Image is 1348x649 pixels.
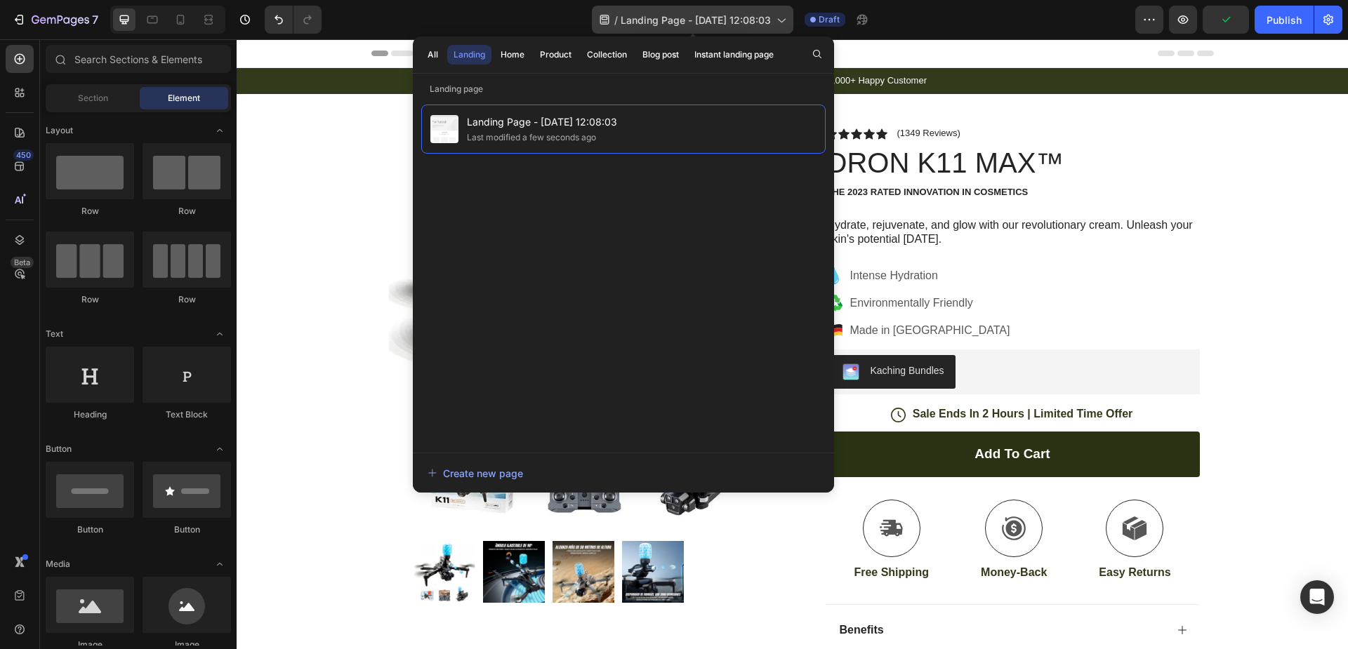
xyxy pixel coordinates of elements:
[617,526,692,541] p: Free Shipping
[11,257,34,268] div: Beta
[46,45,231,73] input: Search Sections & Elements
[46,124,73,137] span: Layout
[46,293,134,306] div: Row
[427,459,820,487] button: Create new page
[454,48,485,61] div: Landing
[467,131,596,145] div: Last modified a few seconds ago
[13,149,34,161] div: 450
[1267,13,1302,27] div: Publish
[1300,580,1334,614] div: Open Intercom Messenger
[621,13,771,27] span: Landing Page - [DATE] 12:08:03
[413,82,834,96] p: Landing page
[143,293,231,306] div: Row
[46,443,72,455] span: Button
[143,523,231,536] div: Button
[6,6,105,34] button: 7
[603,584,647,598] p: Benefits
[428,466,523,481] div: Create new page
[694,48,774,61] div: Instant landing page
[634,324,708,339] div: Kaching Bundles
[606,324,623,341] img: KachingBundles.png
[143,408,231,421] div: Text Block
[46,205,134,218] div: Row
[595,316,719,349] button: Kaching Bundles
[209,323,231,345] span: Toggle open
[447,45,491,65] button: Landing
[590,147,962,159] p: The 2023 Rated Innovation in Cosmetics
[534,45,578,65] button: Product
[494,45,531,65] button: Home
[46,408,134,421] div: Heading
[78,92,108,105] span: Section
[587,48,627,61] div: Collection
[614,13,618,27] span: /
[1255,6,1314,34] button: Publish
[614,255,774,272] p: Environmentally Friendly
[744,526,810,541] p: Money-Back
[209,553,231,575] span: Toggle open
[589,104,963,143] h1: DRON K11 MAX™
[209,119,231,142] span: Toggle open
[421,45,444,65] button: All
[467,114,617,131] span: Landing Page - [DATE] 12:08:03
[614,283,774,300] p: Made in [GEOGRAPHIC_DATA]
[661,88,724,100] p: (1349 Reviews)
[614,228,774,245] p: Intense Hydration
[540,48,571,61] div: Product
[46,558,70,570] span: Media
[819,13,840,26] span: Draft
[642,48,679,61] div: Blog post
[237,39,1348,649] iframe: Design area
[46,328,63,340] span: Text
[143,205,231,218] div: Row
[862,526,934,541] p: Easy Returns
[168,92,200,105] span: Element
[92,11,98,28] p: 7
[581,45,633,65] button: Collection
[46,523,134,536] div: Button
[265,6,322,34] div: Undo/Redo
[590,179,962,208] p: Hydrate, rejuvenate, and glow with our revolutionary cream. Unleash your skin's potential [DATE].
[688,45,780,65] button: Instant landing page
[676,368,897,382] p: Sale Ends In 2 Hours | Limited Time Offer
[738,406,813,424] div: Add to cart
[209,438,231,460] span: Toggle open
[428,48,438,61] div: All
[636,45,685,65] button: Blog post
[501,48,524,61] div: Home
[589,392,963,438] button: Add to cart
